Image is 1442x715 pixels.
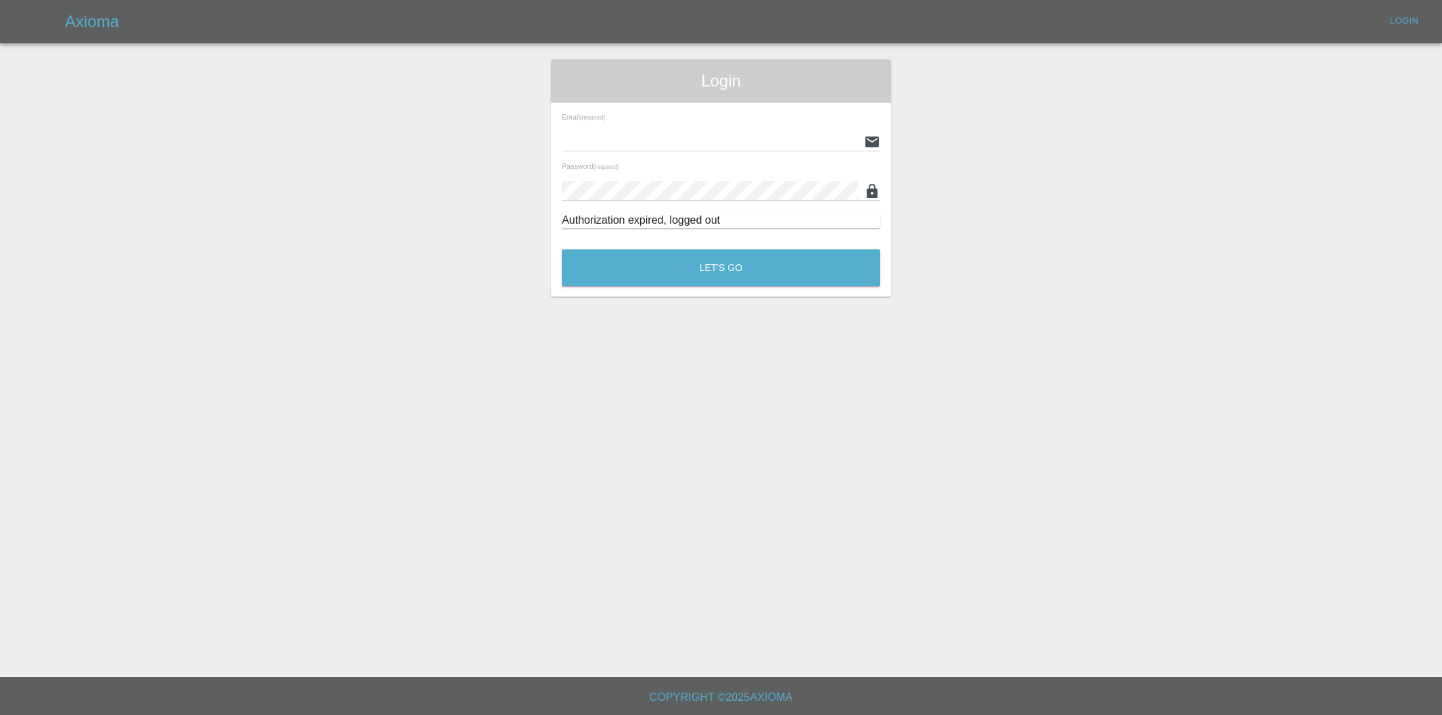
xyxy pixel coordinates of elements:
[1383,11,1426,32] a: Login
[562,212,880,228] div: Authorization expired, logged out
[65,11,119,32] h5: Axioma
[562,249,880,287] button: Let's Go
[580,115,605,121] small: (required)
[562,113,605,121] span: Email
[11,688,1431,707] h6: Copyright © 2025 Axioma
[594,164,619,170] small: (required)
[562,70,880,92] span: Login
[562,162,619,170] span: Password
